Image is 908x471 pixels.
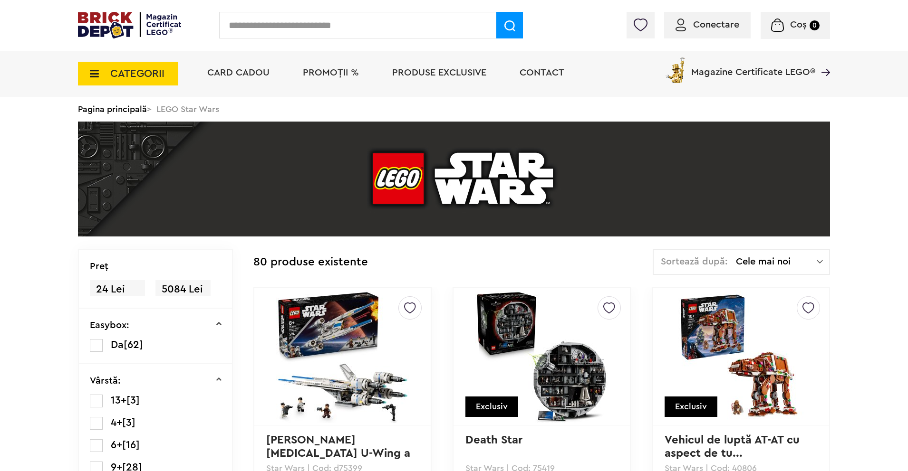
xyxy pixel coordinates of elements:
p: Easybox: [90,320,129,330]
div: 80 produse existente [253,249,368,276]
div: Exclusiv [465,396,518,417]
span: [62] [124,339,143,350]
img: Nava stelara U-Wing a rebelilor - Ambalaj deteriorat [276,290,409,423]
a: Death Star [465,434,522,446]
img: LEGO Star Wars [78,122,830,236]
span: [16] [122,440,140,450]
span: Magazine Certificate LEGO® [691,55,815,77]
span: 5084 Lei [155,280,211,299]
span: 24 Lei [90,280,145,299]
small: 0 [810,20,820,30]
a: Card Cadou [207,68,270,77]
img: Vehicul de luptă AT-AT cu aspect de turtă dulce [674,290,807,423]
p: Vârstă: [90,376,121,386]
span: Coș [790,20,807,29]
span: Da [111,339,124,350]
div: > LEGO Star Wars [78,97,830,122]
span: Cele mai noi [736,257,817,266]
span: CATEGORII [110,68,164,79]
a: Produse exclusive [392,68,486,77]
span: 6+ [111,440,122,450]
span: [3] [122,417,135,428]
a: Contact [520,68,564,77]
img: Death Star [475,290,608,423]
span: [3] [126,395,140,405]
span: Sortează după: [661,257,728,266]
p: Preţ [90,262,108,271]
span: Conectare [693,20,739,29]
a: Magazine Certificate LEGO® [815,55,830,65]
a: Conectare [676,20,739,29]
div: Exclusiv [665,396,717,417]
a: Vehicul de luptă AT-AT cu aspect de tu... [665,434,803,459]
span: 4+ [111,417,122,428]
a: Pagina principală [78,105,147,113]
span: 13+ [111,395,126,405]
a: PROMOȚII % [303,68,359,77]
